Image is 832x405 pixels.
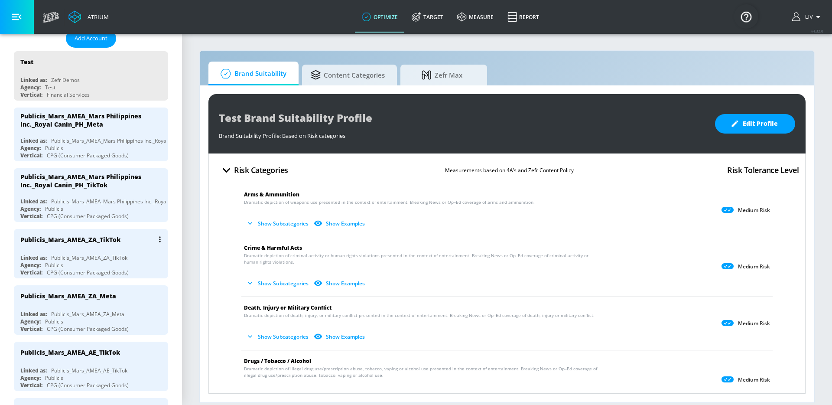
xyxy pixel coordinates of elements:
div: Agency: [20,261,41,269]
div: Publicis_Mars_AMEA_Mars Philippines Inc._Royal Canin_PH_MetaLinked as:Publicis_Mars_AMEA_Mars Phi... [14,108,168,161]
div: Linked as: [20,76,47,84]
span: Dramatic depiction of illegal drug use/prescription abuse, tobacco, vaping or alcohol use present... [244,366,602,379]
button: Show Examples [312,389,368,404]
button: Show Subcategories [244,330,312,344]
div: Vertical: [20,269,42,276]
div: CPG (Consumer Packaged Goods) [47,212,129,220]
button: Show Examples [312,330,368,344]
p: Medium Risk [738,263,770,270]
div: Linked as: [20,254,47,261]
div: Linked as: [20,137,47,144]
p: Medium Risk [738,207,770,214]
div: Agency: [20,84,41,91]
div: Linked as: [20,310,47,318]
div: CPG (Consumer Packaged Goods) [47,152,129,159]
p: Medium Risk [738,320,770,327]
div: Publicis_Mars_AMEA_Mars Philippines Inc._Royal Canin_PH_Meta [20,112,154,128]
a: Atrium [68,10,109,23]
button: Edit Profile [715,114,795,134]
div: Publicis_Mars_AMEA_Mars Philippines Inc._Royal Canin_PH_TikTokLinked as:Publicis_Mars_AMEA_Mars P... [14,168,168,222]
button: Liv [792,12,823,22]
div: CPG (Consumer Packaged Goods) [47,382,129,389]
p: Medium Risk [738,376,770,383]
button: Risk Categories [215,160,292,180]
span: Dramatic depiction of weapons use presented in the context of entertainment. Breaking News or Op–... [244,199,535,206]
div: Agency: [20,144,41,152]
span: Add Account [75,33,107,43]
button: Show Subcategories [244,389,312,404]
div: Publicis_Mars_AMEA_ZA_TikTokLinked as:Publicis_Mars_AMEA_ZA_TikTokAgency:PublicisVertical:CPG (Co... [14,229,168,278]
div: CPG (Consumer Packaged Goods) [47,269,129,276]
span: Edit Profile [732,118,778,129]
span: Arms & Ammunition [244,191,299,198]
div: Publicis_Mars_AMEA_ZA_MetaLinked as:Publicis_Mars_AMEA_ZA_MetaAgency:PublicisVertical:CPG (Consum... [14,285,168,335]
a: Target [405,1,450,33]
span: login as: liv.ho@zefr.com [802,14,813,20]
div: Vertical: [20,91,42,98]
a: Report [500,1,546,33]
span: Death, Injury or Military Conflict [244,304,332,311]
h4: Risk Tolerance Level [727,164,799,176]
div: Publicis_Mars_AMEA_ZA_Meta [51,310,124,318]
button: Add Account [66,29,116,48]
div: CPG (Consumer Packaged Goods) [47,325,129,333]
div: Publicis_Mars_AMEA_Mars Philippines Inc._Royal Canin_PH_TikTok [20,173,154,189]
div: Vertical: [20,152,42,159]
span: Dramatic depiction of criminal activity or human rights violations presented in the context of en... [244,252,602,265]
div: Zefr Demos [51,76,80,84]
span: v 4.32.0 [811,29,823,33]
div: Publicis_Mars_AMEA_ZA_Meta [20,292,116,300]
div: Brand Suitability Profile: Based on Risk categories [219,127,706,140]
h4: Risk Categories [234,164,288,176]
div: Publicis_Mars_AMEA_Mars Philippines Inc._Royal Canin_PH_Meta [51,137,207,144]
div: Linked as: [20,367,47,374]
div: TestLinked as:Zefr DemosAgency:TestVertical:Financial Services [14,51,168,101]
div: Publicis_Mars_AMEA_AE_TikTokLinked as:Publicis_Mars_AMEA_AE_TikTokAgency:PublicisVertical:CPG (Co... [14,342,168,391]
div: Agency: [20,318,41,325]
div: Publicis [45,205,63,212]
div: Publicis [45,318,63,325]
div: Publicis [45,144,63,152]
div: Publicis_Mars_AMEA_ZA_TikTok [51,254,127,261]
div: Agency: [20,205,41,212]
button: Show Subcategories [244,276,312,291]
button: Show Examples [312,216,368,231]
div: Financial Services [47,91,90,98]
div: Atrium [84,13,109,21]
div: Publicis_Mars_AMEA_ZA_TikTok [20,235,120,244]
span: Zefr Max [409,65,475,85]
div: Agency: [20,374,41,382]
button: Open Resource Center [734,4,758,29]
span: Content Categories [311,65,385,85]
div: Vertical: [20,325,42,333]
a: optimize [355,1,405,33]
div: Publicis [45,261,63,269]
span: Dramatic depiction of death, injury, or military conflict presented in the context of entertainme... [244,312,595,319]
div: Publicis [45,374,63,382]
div: Linked as: [20,198,47,205]
div: Publicis_Mars_AMEA_Mars Philippines Inc._Royal Canin_PH_TikTok [51,198,210,205]
span: Brand Suitability [217,63,286,84]
div: Vertical: [20,382,42,389]
button: Show Examples [312,276,368,291]
div: Test [20,58,33,66]
div: Publicis_Mars_AMEA_AE_TikTok [20,348,120,356]
button: Show Subcategories [244,216,312,231]
span: Crime & Harmful Acts [244,244,302,251]
div: Publicis_Mars_AMEA_AE_TikTok [51,367,127,374]
div: Vertical: [20,212,42,220]
a: measure [450,1,500,33]
p: Measurements based on 4A’s and Zefr Content Policy [445,166,574,175]
span: Drugs / Tobacco / Alcohol [244,357,311,365]
div: Test [45,84,55,91]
